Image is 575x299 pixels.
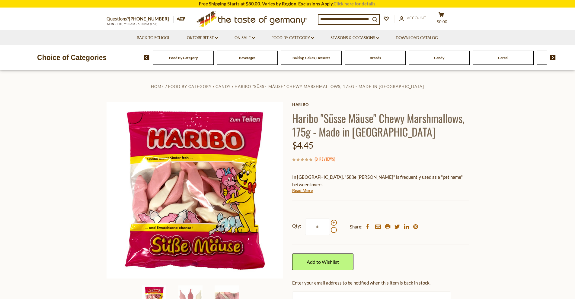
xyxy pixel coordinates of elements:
[107,22,158,26] span: MON - FRI, 9:00AM - 5:00PM (EST)
[292,253,353,270] a: Add to Wishlist
[107,102,283,279] img: Haribo "Süsse Mäuse" Chewy Marshmallows, 175g - Made in Germany
[292,187,313,194] a: Read More
[407,15,426,20] span: Account
[292,55,330,60] a: Baking, Cakes, Desserts
[350,223,363,231] span: Share:
[305,219,330,235] input: Qty:
[498,55,508,60] a: Cereal
[151,84,164,89] a: Home
[169,55,198,60] a: Food By Category
[137,35,170,41] a: Back to School
[399,15,426,21] a: Account
[315,156,335,162] span: ( )
[370,55,381,60] a: Breads
[331,35,379,41] a: Seasons & Occasions
[292,102,469,107] a: Haribo
[316,156,334,162] a: 0 Reviews
[334,1,376,6] a: Click here for details.
[144,55,149,60] img: previous arrow
[107,15,174,23] p: Questions?
[433,12,451,27] button: $0.00
[434,55,444,60] a: Candy
[271,35,314,41] a: Food By Category
[292,111,469,138] h1: Haribo "Süsse Mäuse" Chewy Marshmallows, 175g - Made in [GEOGRAPHIC_DATA]
[216,84,231,89] a: Candy
[437,19,447,24] span: $0.00
[129,16,169,21] a: [PHONE_NUMBER]
[235,35,255,41] a: On Sale
[292,140,313,150] span: $4.45
[292,279,469,287] div: Enter your email address to be notified when this item is back in stock.
[235,84,424,89] a: Haribo "Süsse Mäuse" Chewy Marshmallows, 175g - Made in [GEOGRAPHIC_DATA]
[292,222,301,230] strong: Qty:
[168,84,212,89] a: Food By Category
[187,35,218,41] a: Oktoberfest
[292,173,469,188] p: In [GEOGRAPHIC_DATA], "Süße [PERSON_NAME]" is frequently used as a "pet name" between lovers.
[550,55,556,60] img: next arrow
[239,55,255,60] a: Beverages
[396,35,438,41] a: Download Catalog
